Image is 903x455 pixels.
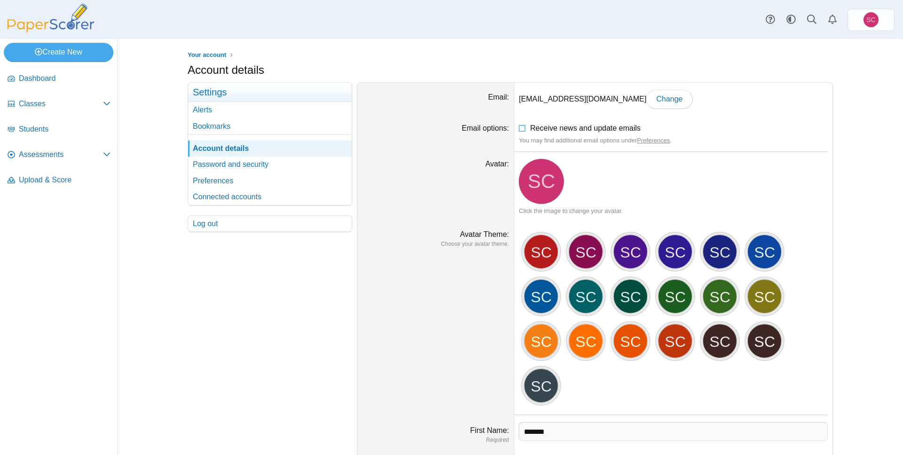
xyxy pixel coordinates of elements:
div: SC [657,323,693,359]
a: Dashboard [4,68,114,90]
a: PaperScorer [4,26,98,34]
div: SC [657,279,693,314]
div: SC [523,323,559,359]
div: SC [657,234,693,269]
a: Account details [188,141,352,157]
label: First Name [470,426,509,434]
div: SC [613,279,648,314]
div: You may find additional email options under . [519,136,828,145]
a: Shunnan Chen [848,8,895,31]
span: Your account [188,51,226,58]
span: Receive news and update emails [530,124,641,132]
a: Alerts [822,9,843,30]
a: Your account [185,49,229,61]
div: SC [523,234,559,269]
div: SC [613,323,648,359]
div: SC [568,234,603,269]
div: SC [702,279,737,314]
img: PaperScorer [4,4,98,32]
span: Students [19,124,111,134]
div: SC [747,234,782,269]
span: Shunnan Chen [863,12,879,27]
dd: [EMAIL_ADDRESS][DOMAIN_NAME] [514,83,832,116]
a: Students [4,118,114,141]
div: SC [613,234,648,269]
a: Upload & Score [4,169,114,192]
a: Classes [4,93,114,116]
div: SC [702,234,737,269]
label: Email options [462,124,509,132]
span: Classes [19,99,103,109]
span: Change [656,95,682,103]
span: Shunnan Chen [528,172,555,191]
dfn: Choose your avatar theme. [362,240,509,248]
div: SC [747,323,782,359]
div: SC [702,323,737,359]
label: Avatar [485,160,509,168]
label: Avatar Theme [460,230,509,238]
a: Connected accounts [188,189,352,205]
div: SC [568,323,603,359]
a: Change [646,90,692,109]
a: Bookmarks [188,118,352,134]
span: Shunnan Chen [866,16,875,23]
h1: Account details [188,62,264,78]
div: SC [523,368,559,403]
span: Assessments [19,149,103,160]
div: SC [747,279,782,314]
a: Password and security [188,157,352,173]
a: Alerts [188,102,352,118]
a: Preferences [637,137,670,144]
div: SC [568,279,603,314]
div: SC [523,279,559,314]
span: Upload & Score [19,175,111,185]
a: Log out [188,216,352,232]
a: Create New [4,43,113,62]
span: Dashboard [19,73,111,84]
a: Assessments [4,144,114,166]
div: Click the image to change your avatar. [519,207,828,215]
label: Email [488,93,509,101]
h3: Settings [188,83,352,102]
a: Preferences [188,173,352,189]
a: Shunnan Chen [519,159,564,204]
dfn: Required [362,436,509,444]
